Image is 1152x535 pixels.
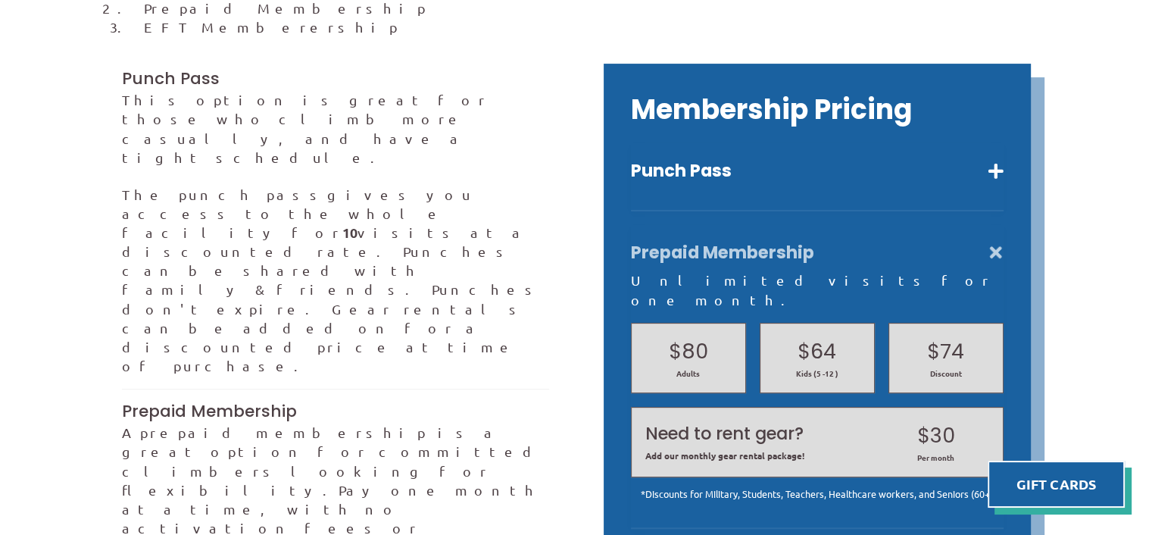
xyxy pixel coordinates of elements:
span: A prepaid membership is a great option for committed climbers looking for flexibility. [122,424,546,498]
h2: $74 [903,337,989,366]
strong: 10 [342,224,357,241]
p: The punch pass [122,185,549,376]
div: Unlimited visits for one month. [631,271,1004,308]
h3: Punch Pass [122,67,549,90]
h2: $30 [883,421,988,450]
li: EFT Memberership [144,17,1030,36]
span: Discount [903,368,989,379]
h2: Need to rent gear? [645,422,870,446]
span: Per month [883,452,988,463]
span: gives you access to the whole facility for visits at a discounted rate. Punches can be shared wit... [122,186,542,374]
span: Adults [645,368,732,379]
h2: $80 [645,337,732,366]
h3: Prepaid Membership [122,400,549,423]
span: Kids (5 -12 ) [774,368,860,379]
h2: Membership Pricing [631,91,1004,129]
div: *Discounts for Military, Students, Teachers, Healthcare workers, and Seniors (60+) [631,487,1004,501]
h2: $64 [774,337,860,366]
p: This option is great for those who climb more casually, and have a tight schedule. [122,90,549,167]
span: Add our monthly gear rental package! [645,449,870,461]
